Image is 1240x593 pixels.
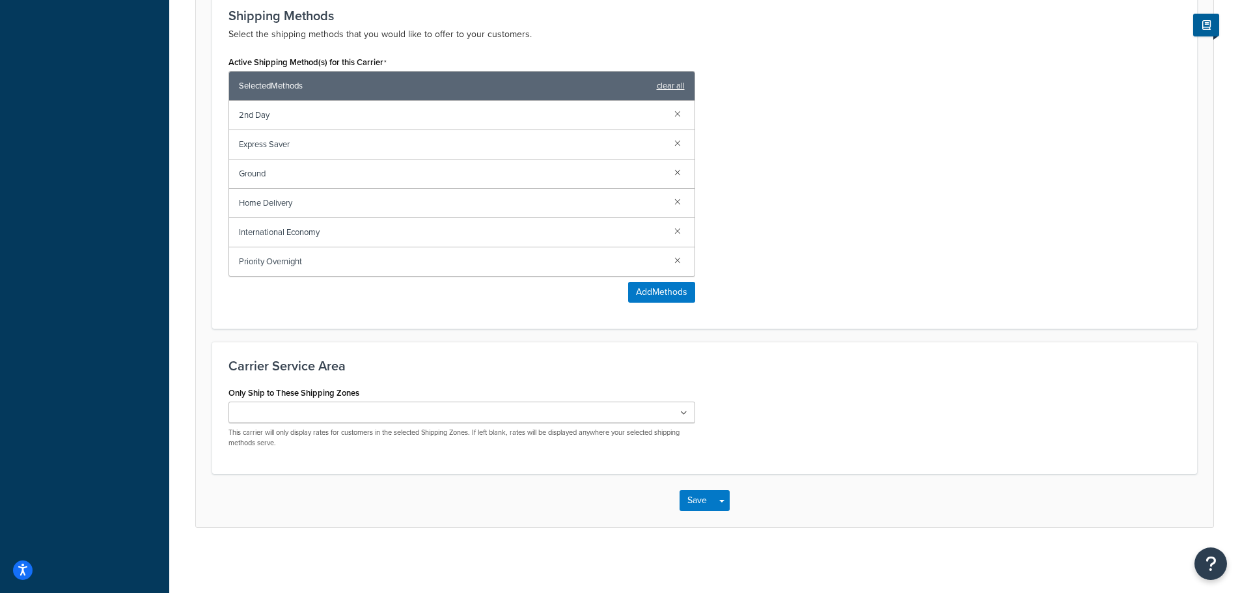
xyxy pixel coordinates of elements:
h3: Shipping Methods [228,8,1181,23]
span: Selected Methods [239,77,650,95]
span: Priority Overnight [239,253,664,271]
label: Only Ship to These Shipping Zones [228,388,359,398]
button: Show Help Docs [1193,14,1219,36]
span: Ground [239,165,664,183]
span: International Economy [239,223,664,241]
p: Select the shipping methods that you would like to offer to your customers. [228,27,1181,42]
span: Home Delivery [239,194,664,212]
label: Active Shipping Method(s) for this Carrier [228,57,387,68]
h3: Carrier Service Area [228,359,1181,373]
button: Open Resource Center [1194,547,1227,580]
a: clear all [657,77,685,95]
span: Express Saver [239,135,664,154]
span: 2nd Day [239,106,664,124]
p: This carrier will only display rates for customers in the selected Shipping Zones. If left blank,... [228,428,695,448]
button: Save [680,490,715,511]
button: AddMethods [628,282,695,303]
